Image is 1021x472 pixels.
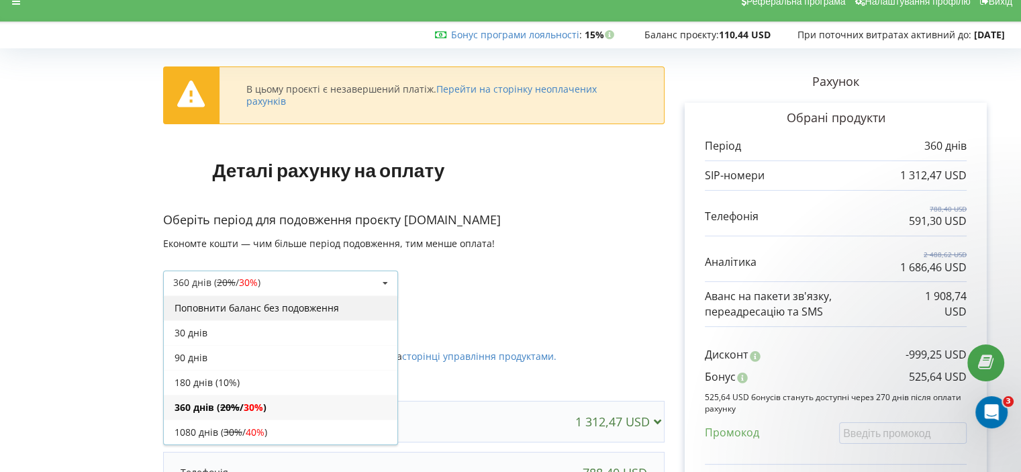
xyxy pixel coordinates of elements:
[705,168,765,183] p: SIP-номери
[705,391,967,414] p: 525,64 USD бонусів стануть доступні через 270 днів після оплати рахунку
[644,28,719,41] span: Баланс проєкту:
[705,209,759,224] p: Телефонія
[705,369,736,385] p: Бонус
[173,278,260,287] div: 360 днів ( / )
[797,28,971,41] span: При поточних витратах активний до:
[220,401,240,414] s: 20%
[719,28,771,41] strong: 110,44 USD
[705,289,912,320] p: Аванс на пакети зв'язку, переадресацію та SMS
[900,260,967,275] p: 1 686,46 USD
[163,310,665,327] p: Активовані продукти
[705,425,759,440] p: Промокод
[705,254,757,270] p: Аналітика
[164,370,397,395] div: 180 днів (10%)
[246,426,264,438] span: 40%
[906,347,967,363] p: -999,25 USD
[163,211,665,229] p: Оберіть період для подовження проєкту [DOMAIN_NAME]
[217,276,236,289] s: 20%
[705,138,741,154] p: Період
[909,214,967,229] p: 591,30 USD
[163,237,495,250] span: Економте кошти — чим більше період подовження, тим менше оплата!
[900,168,967,183] p: 1 312,47 USD
[974,28,1005,41] strong: [DATE]
[164,295,397,320] div: Поповнити баланс без подовження
[246,83,597,107] a: Перейти на сторінку неоплачених рахунків
[164,420,397,444] div: 1080 днів ( / )
[239,276,258,289] span: 30%
[246,83,637,107] div: В цьому проєкті є незавершений платіж.
[839,422,967,443] input: Введіть промокод
[924,138,967,154] p: 360 днів
[451,28,579,41] a: Бонус програми лояльності
[585,28,618,41] strong: 15%
[224,426,242,438] s: 30%
[451,28,582,41] span: :
[705,109,967,127] p: Обрані продукти
[163,138,494,202] h1: Деталі рахунку на оплату
[244,401,263,414] span: 30%
[1003,396,1014,407] span: 3
[909,204,967,214] p: 788,40 USD
[975,396,1008,428] iframe: Intercom live chat
[705,347,748,363] p: Дисконт
[164,345,397,370] div: 90 днів
[912,289,967,320] p: 1 908,74 USD
[665,73,1007,91] p: Рахунок
[164,395,397,420] div: 360 днів ( / )
[900,250,967,259] p: 2 488,62 USD
[575,415,667,428] div: 1 312,47 USD
[164,320,397,345] div: 30 днів
[402,350,556,363] a: сторінці управління продуктами.
[909,369,967,385] p: 525,64 USD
